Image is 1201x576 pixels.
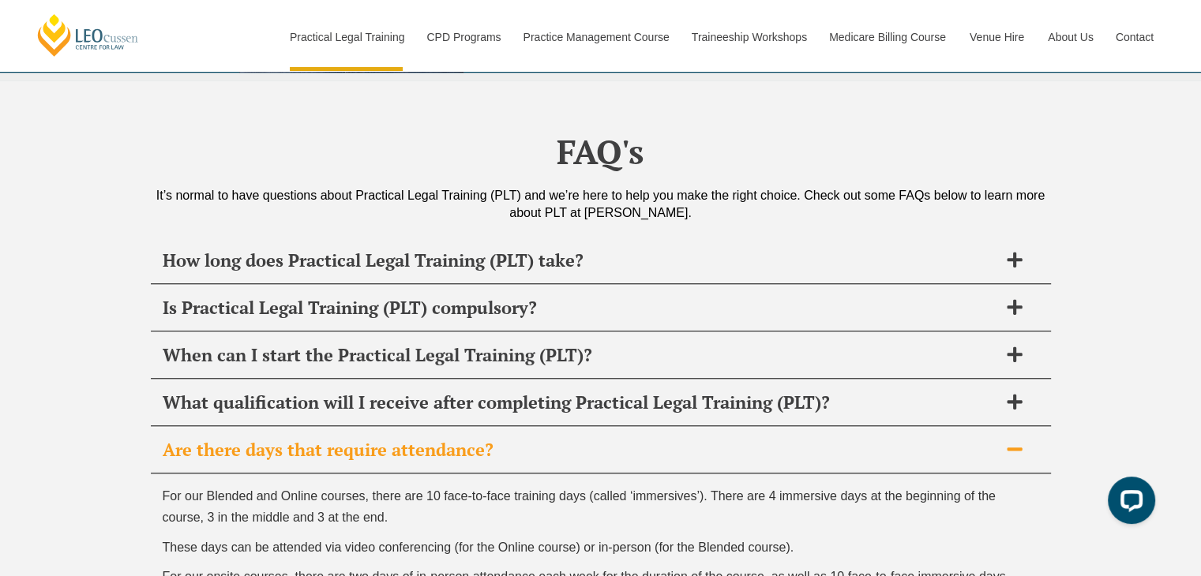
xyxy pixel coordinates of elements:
span: These days can be attended via video conferencing (for the Online course) or in-person (for the B... [163,540,794,554]
span: For our Blended and Online courses, there are 10 face-to-face training days (called ‘immersives’)... [163,489,996,524]
a: Contact [1104,3,1165,71]
a: [PERSON_NAME] Centre for Law [36,13,141,58]
a: About Us [1036,3,1104,71]
a: Medicare Billing Course [817,3,958,71]
h2: When can I start the Practical Legal Training (PLT)? [163,344,998,366]
a: CPD Programs [415,3,511,71]
a: Venue Hire [958,3,1036,71]
iframe: LiveChat chat widget [1095,470,1162,537]
a: Practice Management Course [512,3,680,71]
h2: Are there days that require attendance? [163,439,998,461]
h2: What qualification will I receive after completing Practical Legal Training (PLT)? [163,391,998,413]
h2: FAQ's [151,132,1051,171]
h2: How long does Practical Legal Training (PLT) take? [163,249,998,271]
a: Practical Legal Training [278,3,415,71]
h2: Is Practical Legal Training (PLT) compulsory? [163,297,998,319]
a: Traineeship Workshops [680,3,817,71]
div: It’s normal to have questions about Practical Legal Training (PLT) and we’re here to help you mak... [151,187,1051,222]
